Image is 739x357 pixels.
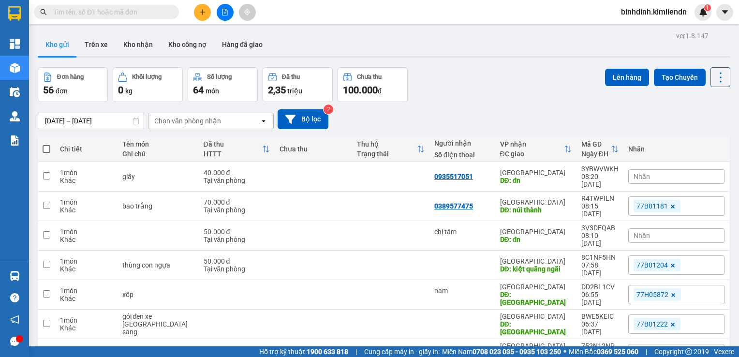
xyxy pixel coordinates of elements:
[43,84,54,96] span: 56
[204,236,270,243] div: Tại văn phòng
[500,291,572,306] div: DĐ: đà nẵng
[10,271,20,281] img: warehouse-icon
[268,84,286,96] span: 2,35
[500,320,572,336] div: DĐ: đà nẵng
[636,290,668,299] span: 77H05872
[53,7,167,17] input: Tìm tên, số ĐT hoặc mã đơn
[442,346,561,357] span: Miền Nam
[10,39,20,49] img: dashboard-icon
[38,33,77,56] button: Kho gửi
[56,87,68,95] span: đơn
[40,9,47,15] span: search
[204,346,270,354] div: 50.000 đ
[646,346,647,357] span: |
[122,140,194,148] div: Tên món
[60,206,113,214] div: Khác
[204,206,270,214] div: Tại văn phòng
[716,4,733,21] button: caret-down
[704,4,711,11] sup: 1
[636,320,668,328] span: 77B01222
[636,202,668,210] span: 77B01181
[434,139,490,147] div: Người nhận
[569,346,638,357] span: Miền Bắc
[581,232,619,247] div: 08:10 [DATE]
[357,150,417,158] div: Trạng thái
[324,104,333,114] sup: 2
[357,74,382,80] div: Chưa thu
[500,265,572,273] div: DĐ: kiệt quãng ngãi
[77,33,116,56] button: Trên xe
[132,74,162,80] div: Khối lượng
[60,324,113,332] div: Khác
[60,257,113,265] div: 1 món
[280,145,347,153] div: Chưa thu
[581,173,619,188] div: 08:20 [DATE]
[122,312,194,336] div: gói đen xe sài gòn sang
[260,117,267,125] svg: open
[259,346,348,357] span: Hỗ trợ kỹ thuật:
[378,87,382,95] span: đ
[685,348,692,355] span: copyright
[8,6,21,21] img: logo-vxr
[597,348,638,356] strong: 0369 525 060
[263,67,333,102] button: Đã thu2,35 triệu
[57,74,84,80] div: Đơn hàng
[113,67,183,102] button: Khối lượng0kg
[60,265,113,273] div: Khác
[125,87,133,95] span: kg
[122,173,194,180] div: giấy
[581,320,619,336] div: 06:37 [DATE]
[500,312,572,320] div: [GEOGRAPHIC_DATA]
[563,350,566,354] span: ⚪️
[721,8,729,16] span: caret-down
[204,177,270,184] div: Tại văn phòng
[217,4,234,21] button: file-add
[581,261,619,277] div: 07:58 [DATE]
[500,177,572,184] div: DĐ: đn
[10,87,20,97] img: warehouse-icon
[676,30,709,41] div: ver 1.8.147
[60,145,113,153] div: Chi tiết
[706,4,709,11] span: 1
[434,228,490,236] div: chị tâm
[307,348,348,356] strong: 1900 633 818
[500,150,564,158] div: ĐC giao
[10,135,20,146] img: solution-icon
[634,232,650,239] span: Nhãn
[500,140,564,148] div: VP nhận
[500,206,572,214] div: DĐ: núi thành
[636,261,668,269] span: 77B01204
[500,198,572,206] div: [GEOGRAPHIC_DATA]
[204,169,270,177] div: 40.000 đ
[207,74,232,80] div: Số lượng
[581,312,619,320] div: BWE5KEIC
[699,8,708,16] img: icon-new-feature
[287,87,302,95] span: triệu
[500,342,572,350] div: [GEOGRAPHIC_DATA]
[278,109,328,129] button: Bộ lọc
[118,84,123,96] span: 0
[206,87,219,95] span: món
[364,346,440,357] span: Cung cấp máy in - giấy in:
[282,74,300,80] div: Đã thu
[352,136,429,162] th: Toggle SortBy
[204,265,270,273] div: Tại văn phòng
[434,173,473,180] div: 0935517051
[581,283,619,291] div: DD2BL1CV
[38,113,144,129] input: Select a date range.
[10,293,19,302] span: question-circle
[500,169,572,177] div: [GEOGRAPHIC_DATA]
[122,261,194,269] div: thùng con ngựa
[10,111,20,121] img: warehouse-icon
[581,291,619,306] div: 06:55 [DATE]
[204,257,270,265] div: 50.000 đ
[222,9,228,15] span: file-add
[581,342,619,350] div: 752N12NP
[581,150,611,158] div: Ngày ĐH
[355,346,357,357] span: |
[654,69,706,86] button: Tạo Chuyến
[204,150,263,158] div: HTTT
[204,228,270,236] div: 50.000 đ
[581,253,619,261] div: 8C1NF5HN
[60,177,113,184] div: Khác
